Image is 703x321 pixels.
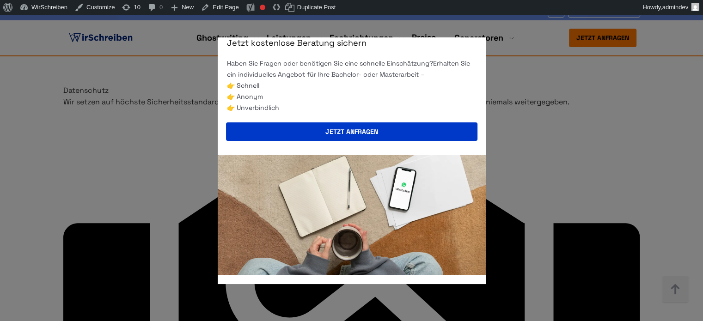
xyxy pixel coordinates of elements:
[227,58,477,80] p: Haben Sie Fragen oder benötigen Sie eine schnelle Einschätzung? Erhalten Sie ein individuelles An...
[218,155,486,275] img: exit
[260,5,265,10] div: Focus keyphrase not set
[227,102,477,113] li: 👉 Unverbindlich
[218,37,486,48] div: Jetzt kostenlose Beratung sichern
[227,91,477,102] li: 👉 Anonym
[226,122,477,141] button: Jetzt anfragen
[662,4,688,11] span: admindev
[227,80,477,91] li: 👉 Schnell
